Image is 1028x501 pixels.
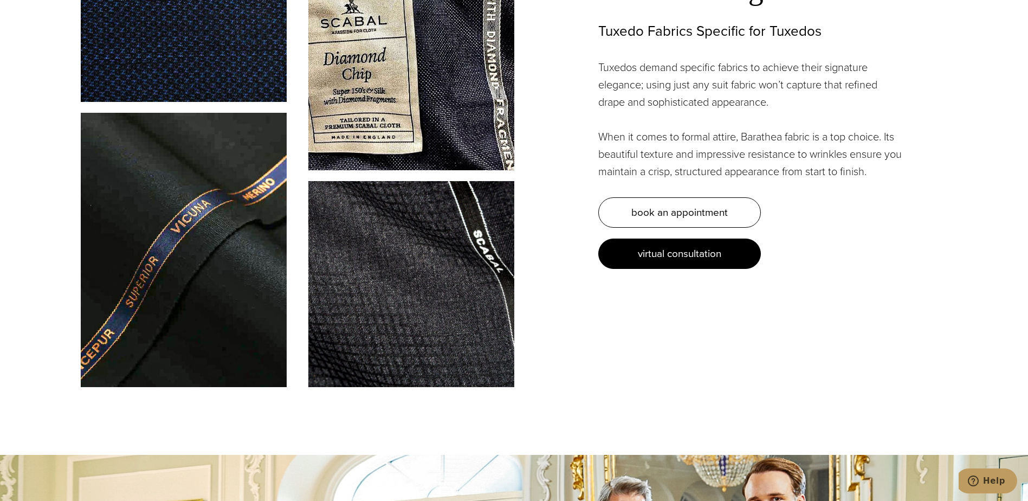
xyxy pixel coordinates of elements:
h3: Tuxedo Fabrics Specific for Tuxedos [598,23,902,40]
p: When it comes to formal attire, Barathea fabric is a top choice. Its beautiful texture and impres... [598,128,902,180]
a: book an appointment [598,197,761,228]
a: virtual consultation [598,239,761,269]
p: Tuxedos demand specific fabrics to achieve their signature elegance; using just any suit fabric w... [598,59,902,111]
iframe: Opens a widget where you can chat to one of our agents [959,468,1017,496]
img: Ermenegildo Zegna black vicuna tuxedo fabric swatch. [81,113,287,388]
span: virtual consultation [638,246,721,261]
span: book an appointment [631,204,728,220]
img: Scabal deep grey with tight black tick tuxedo fabric swatch. [308,181,514,387]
